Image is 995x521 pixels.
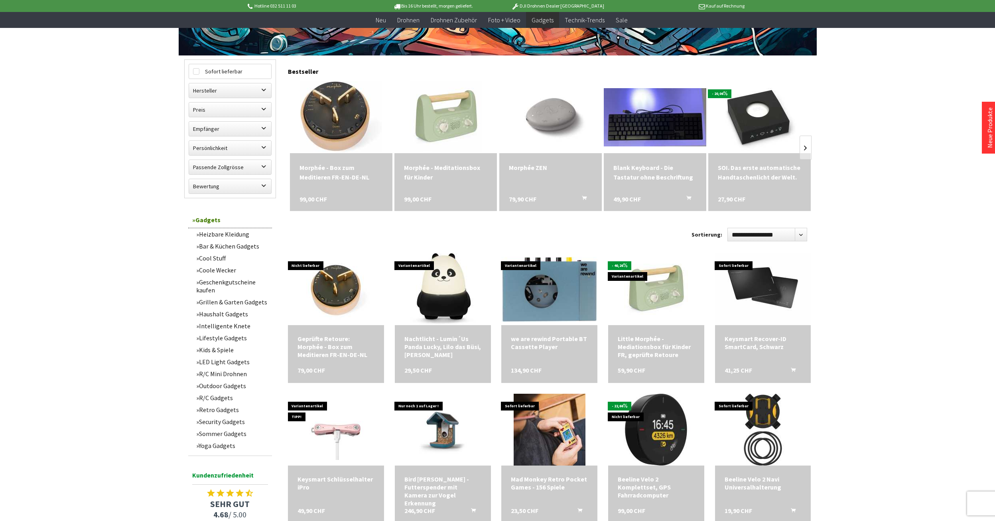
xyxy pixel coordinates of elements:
[189,141,271,155] label: Persönlichkeit
[410,253,476,325] img: Nachtlicht - Lumin´Us Panda Lucky, Lilo das Büsi, Basil der Hase
[370,12,392,28] a: Neu
[677,194,696,205] button: In den Warenkorb
[404,475,481,507] div: Bird [PERSON_NAME] - Futterspender mit Kamera zur Vogel Erkennung
[718,194,745,204] span: 27,90 CHF
[781,507,800,517] button: In den Warenkorb
[565,16,605,24] span: Technik-Trends
[725,507,752,515] span: 19,90 CHF
[488,16,520,24] span: Foto + Video
[376,16,386,24] span: Neu
[299,163,383,182] div: Morphée - Box zum Meditieren FR-EN-DE-NL
[189,179,271,193] label: Bewertung
[189,64,271,79] label: Sofort lieferbar
[511,335,588,351] div: we are rewind Portable BT Cassette Player
[618,335,695,359] a: Little Morphée - Mediationsbox für Kinder FR, geprüfte Retoure 59,90 CHF
[532,16,554,24] span: Gadgets
[613,163,697,182] div: Blank Keyboard - Die Tastatur ohne Beschriftung
[395,399,491,460] img: Bird Buddy Vogelhaus - Futterspender mit Kamera zur Vogel Erkennung
[616,16,628,24] span: Sale
[404,163,487,182] div: Morphée - Meditationsbox für Kinder
[501,257,597,322] img: we are rewind Portable BT Cassette Player
[509,163,592,172] a: Morphée ZEN 79,90 CHF In den Warenkorb
[299,194,327,204] span: 99,00 CHF
[572,194,591,205] button: In den Warenkorb
[404,163,487,182] a: Morphée - Meditationsbox für Kinder 99,00 CHF
[404,335,481,359] a: Nachtlicht - Lumin´Us Panda Lucky, Lilo das Büsi, [PERSON_NAME] 29,50 CHF
[404,194,431,204] span: 99,00 CHF
[725,475,802,491] div: Beeline Velo 2 Navi Universalhalterung
[192,404,272,416] a: Retro Gadgets
[213,509,229,519] span: 4.68
[613,194,641,204] span: 49,90 CHF
[618,475,695,499] div: Beeline Velo 2 Komplettset, GPS Fahrradcomputer
[461,507,481,517] button: In den Warenkorb
[718,163,801,182] div: SOI. Das erste automatische Handtaschenlicht der Welt.
[620,1,745,11] p: Kauf auf Rechnung
[404,475,481,507] a: Bird [PERSON_NAME] - Futterspender mit Kamera zur Vogel Erkennung 246,90 CHF In den Warenkorb
[300,253,372,325] img: Geprüfte Retoure: Morphée - Box zum Meditieren FR-EN-DE-NL
[712,81,808,153] img: SOI. Das erste automatische Handtaschenlicht der Welt.
[718,163,801,182] a: SOI. Das erste automatische Handtaschenlicht der Welt. 27,90 CHF
[511,475,588,491] a: Mad Monkey Retro Pocket Games - 156 Spiele 23,50 CHF In den Warenkorb
[189,83,271,98] label: Hersteller
[725,475,802,491] a: Beeline Velo 2 Navi Universalhalterung 19,90 CHF In den Warenkorb
[189,103,271,117] label: Preis
[192,264,272,276] a: Coole Wecker
[404,366,432,374] span: 29,50 CHF
[618,335,695,359] div: Little Morphée - Mediationsbox für Kinder FR, geprüfte Retoure
[781,366,800,377] button: In den Warenkorb
[511,335,588,351] a: we are rewind Portable BT Cassette Player 134,90 CHF
[192,344,272,356] a: Kids & Spiele
[404,507,435,515] span: 246,90 CHF
[298,475,374,491] a: Keysmart Schlüsselhalter iPro 49,90 CHF
[192,380,272,392] a: Outdoor Gadgets
[514,394,585,466] img: Mad Monkey Retro Pocket Games - 156 Spiele
[192,470,268,485] span: Kundenzufriedenheit
[618,475,695,499] a: Beeline Velo 2 Komplettset, GPS Fahrradcomputer 99,00 CHF
[618,507,645,515] span: 99,00 CHF
[495,1,620,11] p: DJI Drohnen Dealer [GEOGRAPHIC_DATA]
[392,12,425,28] a: Drohnen
[246,1,371,11] p: Hotline 032 511 11 03
[188,212,272,228] a: Gadgets
[509,163,592,172] div: Morphée ZEN
[404,335,481,359] div: Nachtlicht - Lumin´Us Panda Lucky, Lilo das Büsi, [PERSON_NAME]
[299,163,383,182] a: Morphée - Box zum Meditieren FR-EN-DE-NL 99,00 CHF
[509,194,536,204] span: 79,90 CHF
[425,12,483,28] a: Drohnen Zubehör
[192,428,272,440] a: Sommer Gadgets
[715,253,811,325] img: Keysmart Recover-ID SmartCard, Schwarz
[725,335,802,351] div: Keysmart Recover-ID SmartCard, Schwarz
[189,122,271,136] label: Empfänger
[192,368,272,380] a: R/C Mini Drohnen
[568,507,587,517] button: In den Warenkorb
[192,332,272,344] a: Lifestyle Gadgets
[613,163,697,182] a: Blank Keyboard - Die Tastatur ohne Beschriftung 49,90 CHF In den Warenkorb
[618,366,645,374] span: 59,90 CHF
[298,507,325,515] span: 49,90 CHF
[192,240,272,252] a: Bar & Küchen Gadgets
[192,320,272,332] a: Intelligente Knete
[192,440,272,452] a: Yoga Gadgets
[192,276,272,296] a: Geschenkgutscheine kaufen
[300,81,382,153] img: Morphée - Box zum Meditieren FR-EN-DE-NL
[298,335,374,359] a: Geprüfte Retoure: Morphée - Box zum Meditieren FR-EN-DE-NL 79,00 CHF
[511,366,542,374] span: 134,90 CHF
[288,399,384,460] img: Keysmart Schlüsselhalter iPro
[624,257,688,321] img: Little Morphée - Mediationsbox für Kinder FR, geprüfte Retoure
[298,366,325,374] span: 79,00 CHF
[511,507,538,515] span: 23,50 CHF
[526,12,559,28] a: Gadgets
[514,81,586,153] img: Morphée ZEN
[192,296,272,308] a: Grillen & Garten Gadgets
[692,228,722,241] label: Sortierung:
[192,228,272,240] a: Heizbare Kleidung
[727,394,799,466] img: Beeline Velo 2 Navi Universalhalterung
[298,335,374,359] div: Geprüfte Retoure: Morphée - Box zum Meditieren FR-EN-DE-NL
[483,12,526,28] a: Foto + Video
[192,416,272,428] a: Security Gadgets
[189,160,271,174] label: Passende Zollgrösse
[298,475,374,491] div: Keysmart Schlüsselhalter iPro
[192,392,272,404] a: R/C Gadgets
[559,12,610,28] a: Technik-Trends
